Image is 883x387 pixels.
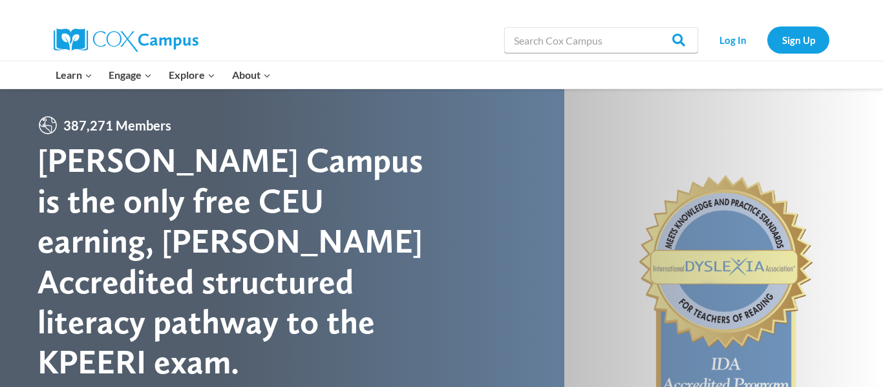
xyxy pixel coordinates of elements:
a: Sign Up [767,26,829,53]
span: 387,271 Members [58,115,176,136]
button: Child menu of Learn [47,61,101,89]
button: Child menu of Engage [101,61,161,89]
button: Child menu of About [224,61,279,89]
a: Log In [705,26,761,53]
nav: Secondary Navigation [705,26,829,53]
input: Search Cox Campus [504,27,698,53]
nav: Primary Navigation [47,61,279,89]
div: [PERSON_NAME] Campus is the only free CEU earning, [PERSON_NAME] Accredited structured literacy p... [37,140,441,382]
button: Child menu of Explore [160,61,224,89]
img: Cox Campus [54,28,198,52]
